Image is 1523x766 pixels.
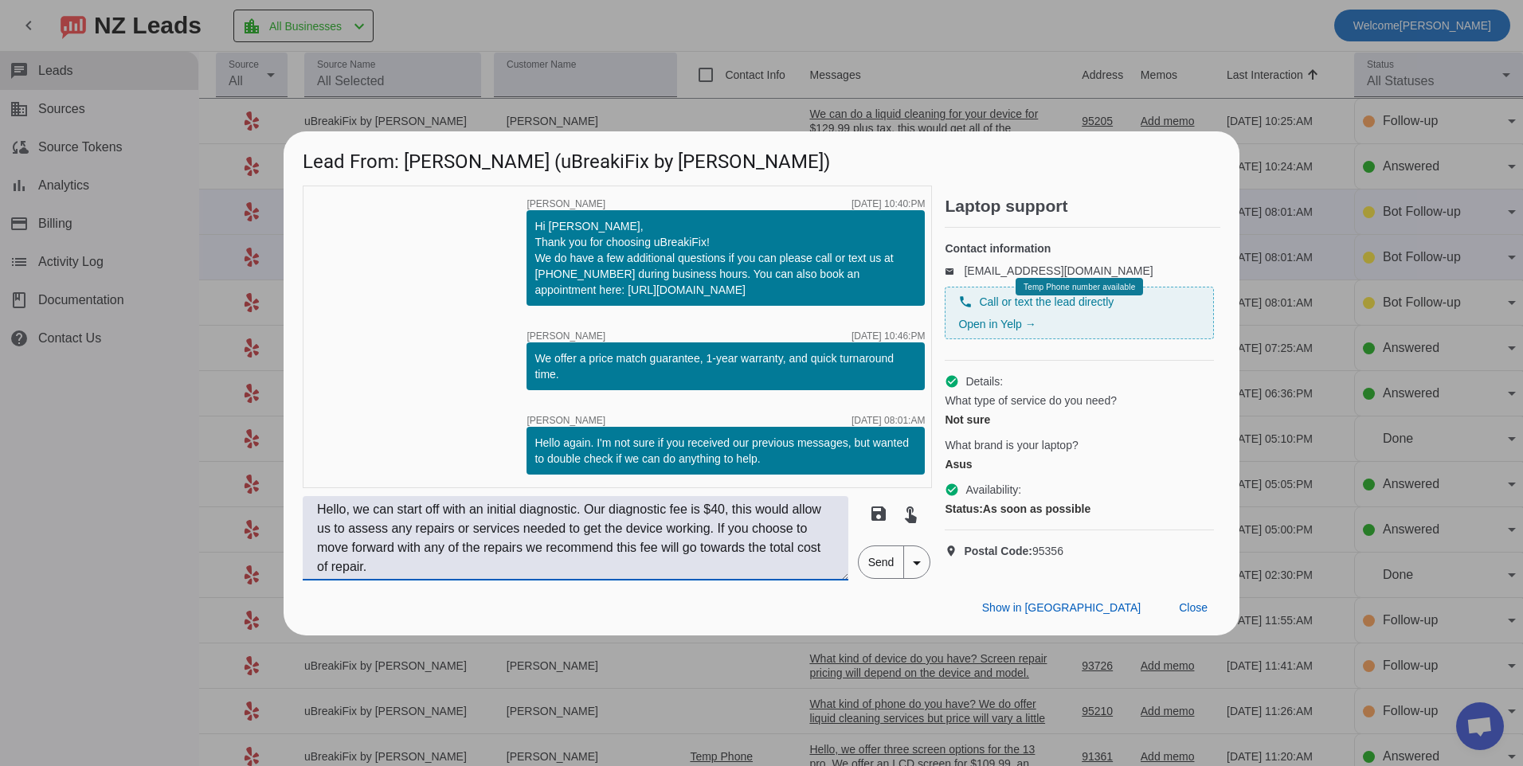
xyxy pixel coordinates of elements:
[979,294,1114,310] span: Call or text the lead directly
[945,501,1214,517] div: As soon as possible
[965,373,1003,389] span: Details:
[969,594,1153,623] button: Show in [GEOGRAPHIC_DATA]
[534,350,917,382] div: We offer a price match guarantee, 1-year warranty, and quick turnaround time.​
[284,131,1239,185] h1: Lead From: [PERSON_NAME] (uBreakiFix by [PERSON_NAME])
[945,240,1214,256] h4: Contact information
[945,483,959,497] mat-icon: check_circle
[945,374,959,389] mat-icon: check_circle
[945,437,1078,453] span: What brand is your laptop?
[958,295,973,309] mat-icon: phone
[1166,594,1220,623] button: Close
[964,545,1032,557] strong: Postal Code:
[534,218,917,298] div: Hi [PERSON_NAME], Thank you for choosing uBreakiFix! We do have a few additional questions if you...
[964,264,1153,277] a: [EMAIL_ADDRESS][DOMAIN_NAME]
[945,267,964,275] mat-icon: email
[982,601,1141,614] span: Show in [GEOGRAPHIC_DATA]
[527,199,605,209] span: [PERSON_NAME]
[527,331,605,341] span: [PERSON_NAME]
[907,553,926,573] mat-icon: arrow_drop_down
[901,504,920,523] mat-icon: touch_app
[958,318,1036,330] a: Open in Yelp →
[534,435,917,467] div: Hello again. I'm not sure if you received our previous messages, but wanted to double check if we...
[852,331,925,341] div: [DATE] 10:46:PM
[859,546,904,578] span: Send
[852,199,925,209] div: [DATE] 10:40:PM
[945,502,982,515] strong: Status:
[945,393,1117,408] span: What type of service do you need?
[945,545,964,557] mat-icon: location_on
[1024,283,1135,291] span: Temp Phone number available
[1179,601,1208,614] span: Close
[964,543,1063,559] span: 95356
[945,412,1214,428] div: Not sure
[965,482,1021,498] span: Availability:
[945,198,1220,214] h2: Laptop support
[852,416,925,425] div: [DATE] 08:01:AM
[869,504,888,523] mat-icon: save
[527,416,605,425] span: [PERSON_NAME]
[945,456,1214,472] div: Asus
